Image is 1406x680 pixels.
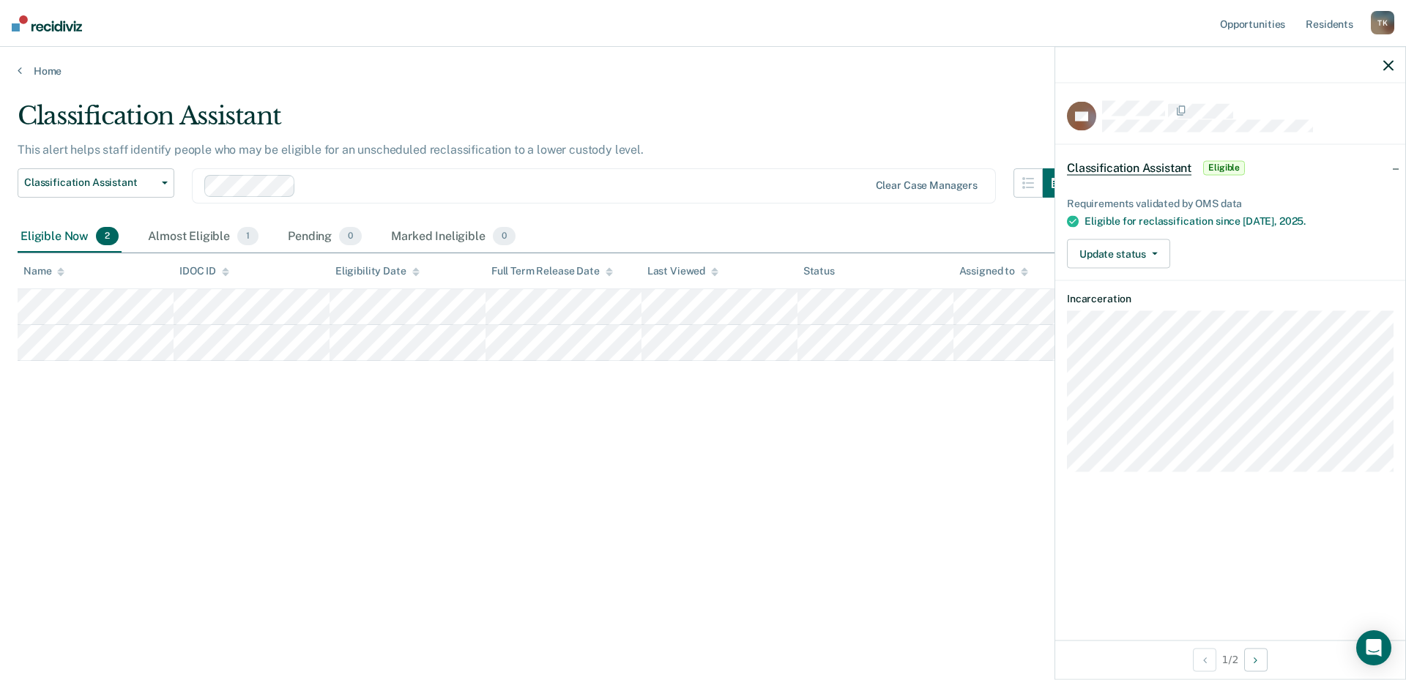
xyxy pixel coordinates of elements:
[1055,144,1405,191] div: Classification AssistantEligible
[1356,630,1391,665] div: Open Intercom Messenger
[1067,160,1191,175] span: Classification Assistant
[1067,197,1394,209] div: Requirements validated by OMS data
[388,221,518,253] div: Marked Ineligible
[1371,11,1394,34] div: T K
[1067,239,1170,269] button: Update status
[1279,215,1306,227] span: 2025.
[18,101,1072,143] div: Classification Assistant
[179,265,229,277] div: IDOC ID
[803,265,835,277] div: Status
[876,179,978,192] div: Clear case managers
[18,143,644,157] p: This alert helps staff identify people who may be eligible for an unscheduled reclassification to...
[1193,648,1216,671] button: Previous Opportunity
[18,64,1388,78] a: Home
[1085,215,1394,228] div: Eligible for reclassification since [DATE],
[145,221,261,253] div: Almost Eligible
[1203,160,1245,175] span: Eligible
[339,227,362,246] span: 0
[237,227,258,246] span: 1
[285,221,365,253] div: Pending
[12,15,82,31] img: Recidiviz
[959,265,1028,277] div: Assigned to
[647,265,718,277] div: Last Viewed
[335,265,420,277] div: Eligibility Date
[23,265,64,277] div: Name
[493,227,516,246] span: 0
[96,227,119,246] span: 2
[18,221,122,253] div: Eligible Now
[24,176,156,189] span: Classification Assistant
[1055,640,1405,679] div: 1 / 2
[491,265,613,277] div: Full Term Release Date
[1244,648,1268,671] button: Next Opportunity
[1067,293,1394,305] dt: Incarceration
